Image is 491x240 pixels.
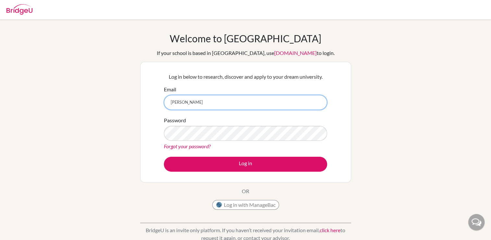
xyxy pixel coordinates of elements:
label: Password [164,116,186,124]
div: If your school is based in [GEOGRAPHIC_DATA], use to login. [157,49,335,57]
a: [DOMAIN_NAME] [274,50,317,56]
button: Log in with ManageBac [212,200,279,210]
label: Email [164,86,176,93]
span: Ayuda [14,5,32,10]
h1: Welcome to [GEOGRAPHIC_DATA] [170,33,321,44]
p: OR [242,187,249,195]
p: Log in below to research, discover and apply to your dream university. [164,73,327,81]
button: Log in [164,157,327,172]
a: Forgot your password? [164,143,211,149]
a: click here [320,227,340,233]
img: Bridge-U [6,4,32,15]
